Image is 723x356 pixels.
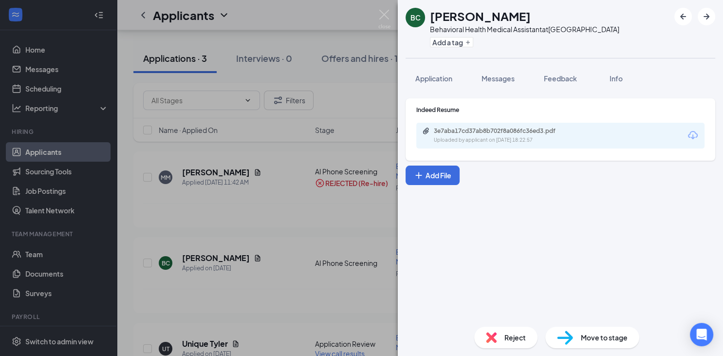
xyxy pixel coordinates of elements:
[610,74,623,83] span: Info
[504,332,526,343] span: Reject
[482,74,515,83] span: Messages
[415,74,452,83] span: Application
[414,170,424,180] svg: Plus
[674,8,692,25] button: ArrowLeftNew
[422,127,430,135] svg: Paperclip
[698,8,715,25] button: ArrowRight
[465,39,471,45] svg: Plus
[544,74,577,83] span: Feedback
[410,13,421,22] div: BC
[434,127,570,135] div: 3e7aba17cd37ab8b702f8a086fc36ed3.pdf
[430,8,531,24] h1: [PERSON_NAME]
[430,37,473,47] button: PlusAdd a tag
[422,127,580,144] a: Paperclip3e7aba17cd37ab8b702f8a086fc36ed3.pdfUploaded by applicant on [DATE] 18:22:57
[434,136,580,144] div: Uploaded by applicant on [DATE] 18:22:57
[406,166,460,185] button: Add FilePlus
[416,106,704,114] div: Indeed Resume
[701,11,712,22] svg: ArrowRight
[581,332,628,343] span: Move to stage
[677,11,689,22] svg: ArrowLeftNew
[430,24,619,34] div: Behavioral Health Medical Assistant at [GEOGRAPHIC_DATA]
[690,323,713,346] div: Open Intercom Messenger
[687,130,699,141] svg: Download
